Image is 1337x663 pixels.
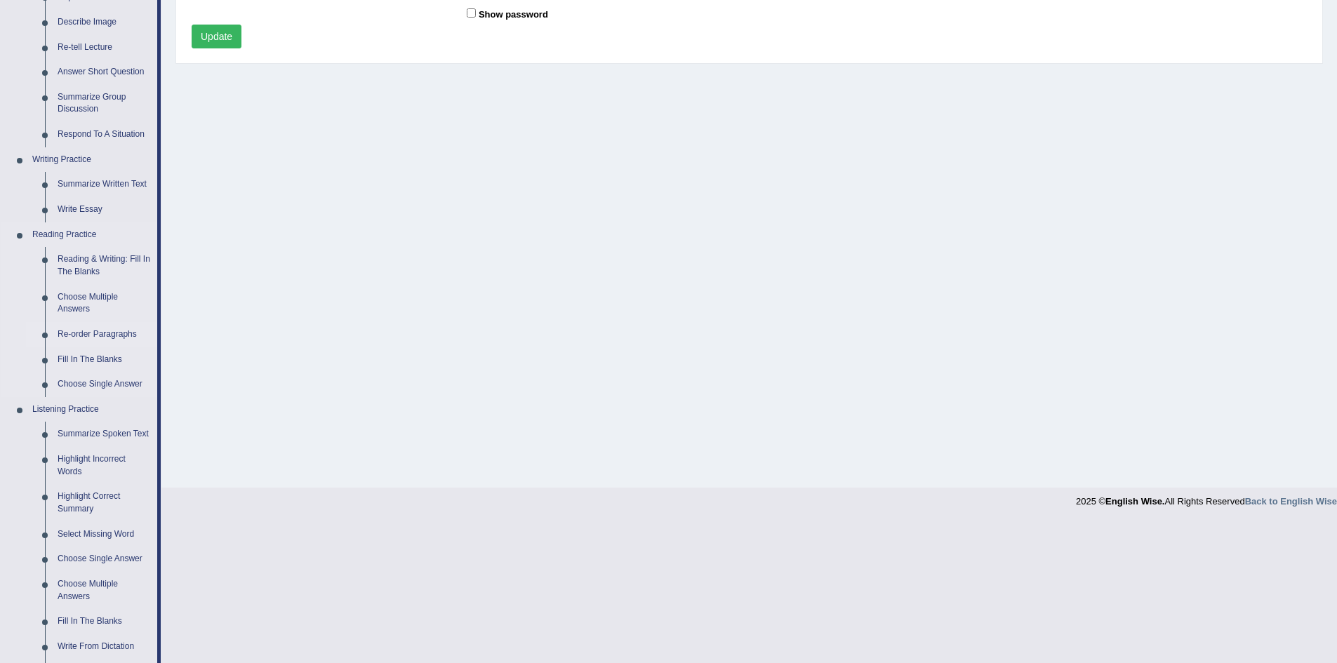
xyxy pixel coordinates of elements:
a: Write From Dictation [51,634,157,659]
a: Highlight Incorrect Words [51,447,157,484]
a: Select Missing Word [51,522,157,547]
a: Describe Image [51,10,157,35]
label: Show password [479,8,548,21]
a: Choose Single Answer [51,547,157,572]
a: Reading & Writing: Fill In The Blanks [51,247,157,284]
button: Update [192,25,241,48]
a: Choose Multiple Answers [51,572,157,609]
a: Re-tell Lecture [51,35,157,60]
a: Respond To A Situation [51,122,157,147]
a: Reading Practice [26,222,157,248]
a: Summarize Written Text [51,172,157,197]
a: Listening Practice [26,397,157,422]
a: Answer Short Question [51,60,157,85]
a: Fill In The Blanks [51,347,157,373]
strong: English Wise. [1105,496,1164,507]
a: Re-order Paragraphs [51,322,157,347]
a: Write Essay [51,197,157,222]
a: Writing Practice [26,147,157,173]
a: Highlight Correct Summary [51,484,157,521]
a: Fill In The Blanks [51,609,157,634]
a: Choose Single Answer [51,372,157,397]
a: Summarize Spoken Text [51,422,157,447]
a: Choose Multiple Answers [51,285,157,322]
a: Back to English Wise [1245,496,1337,507]
div: 2025 © All Rights Reserved [1076,488,1337,508]
a: Summarize Group Discussion [51,85,157,122]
